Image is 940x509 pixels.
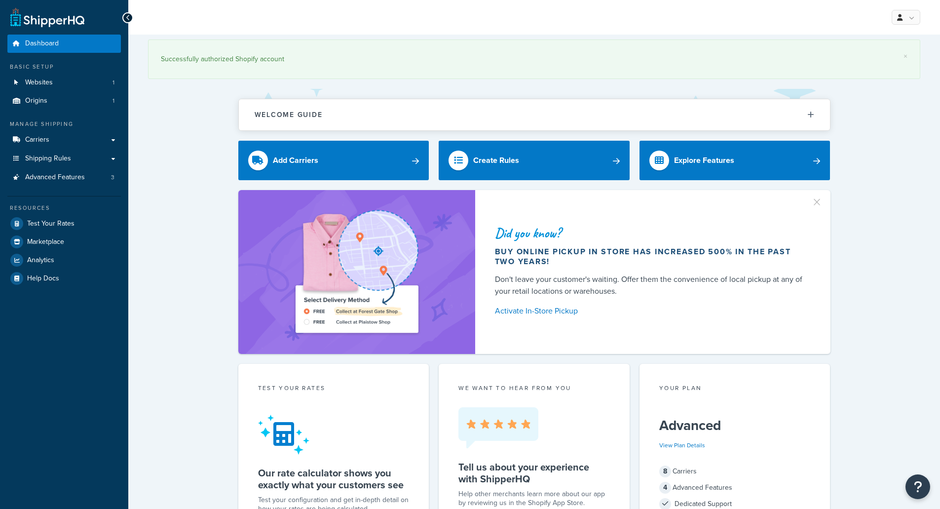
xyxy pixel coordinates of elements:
div: Resources [7,204,121,212]
a: Test Your Rates [7,215,121,233]
span: Websites [25,78,53,87]
p: we want to hear from you [458,384,610,392]
a: Add Carriers [238,141,429,180]
div: Advanced Features [659,481,811,495]
h5: Advanced [659,418,811,433]
div: Don't leave your customer's waiting. Offer them the convenience of local pickup at any of your re... [495,274,807,297]
li: Origins [7,92,121,110]
span: Help Docs [27,274,59,283]
a: Activate In-Store Pickup [495,304,807,318]
li: Advanced Features [7,168,121,187]
li: Websites [7,74,121,92]
span: 8 [659,466,671,477]
img: ad-shirt-map-b0359fc47e01cab431d101c4b569394f6a03f54285957d908178d52f29eb9668.png [267,205,446,339]
div: Create Rules [473,154,519,167]
span: Analytics [27,256,54,265]
a: Marketplace [7,233,121,251]
div: Buy online pickup in store has increased 500% in the past two years! [495,247,807,267]
a: Advanced Features3 [7,168,121,187]
a: Help Docs [7,270,121,287]
span: Carriers [25,136,49,144]
div: Explore Features [674,154,734,167]
a: Analytics [7,251,121,269]
span: Origins [25,97,47,105]
span: Advanced Features [25,173,85,182]
h5: Our rate calculator shows you exactly what your customers see [258,467,410,491]
div: Did you know? [495,226,807,240]
span: Shipping Rules [25,155,71,163]
span: Marketplace [27,238,64,246]
a: Origins1 [7,92,121,110]
a: Explore Features [639,141,830,180]
a: Carriers [7,131,121,149]
a: Websites1 [7,74,121,92]
span: Dashboard [25,39,59,48]
a: View Plan Details [659,441,705,450]
div: Basic Setup [7,63,121,71]
a: Dashboard [7,35,121,53]
div: Carriers [659,465,811,478]
span: 1 [113,97,114,105]
button: Welcome Guide [239,99,830,130]
span: Test Your Rates [27,220,75,228]
div: Test your rates [258,384,410,395]
div: Manage Shipping [7,120,121,128]
a: × [903,52,907,60]
div: Successfully authorized Shopify account [161,52,907,66]
div: Your Plan [659,384,811,395]
a: Shipping Rules [7,150,121,168]
a: Create Rules [439,141,630,180]
h2: Welcome Guide [255,111,323,118]
span: 3 [111,173,114,182]
span: 1 [113,78,114,87]
h5: Tell us about your experience with ShipperHQ [458,461,610,485]
p: Help other merchants learn more about our app by reviewing us in the Shopify App Store. [458,490,610,508]
div: Add Carriers [273,154,318,167]
span: 4 [659,482,671,494]
button: Open Resource Center [905,474,930,499]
